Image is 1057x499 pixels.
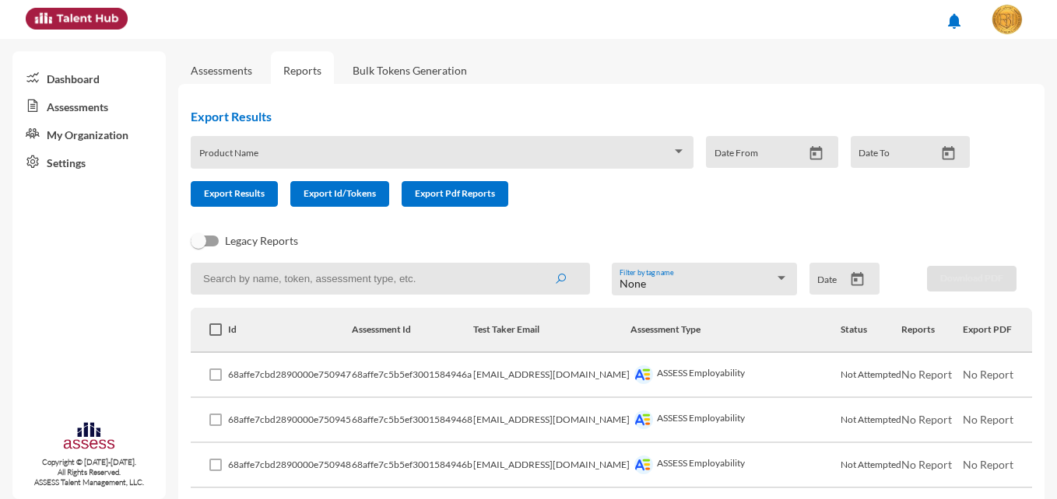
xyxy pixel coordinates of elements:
button: Download PDF [927,266,1017,291]
td: Not Attempted [841,443,901,488]
td: 68affe7c5b5ef30015849468 [352,398,473,443]
button: Export Pdf Reports [402,181,508,207]
th: Export PDF [963,308,1032,353]
td: 68affe7c5b5ef3001584946b [352,443,473,488]
a: My Organization [12,120,166,148]
td: ASSESS Employability [630,443,841,488]
td: [EMAIL_ADDRESS][DOMAIN_NAME] [473,443,630,488]
a: Settings [12,148,166,176]
td: 68affe7c5b5ef3001584946a [352,353,473,398]
th: Assessment Type [630,308,841,353]
button: Open calendar [802,145,830,162]
td: [EMAIL_ADDRESS][DOMAIN_NAME] [473,398,630,443]
td: ASSESS Employability [630,398,841,443]
button: Export Id/Tokens [290,181,389,207]
p: Copyright © [DATE]-[DATE]. All Rights Reserved. ASSESS Talent Management, LLC. [12,457,166,487]
th: Status [841,308,901,353]
td: [EMAIL_ADDRESS][DOMAIN_NAME] [473,353,630,398]
span: Export Id/Tokens [304,187,376,199]
h2: Export Results [191,109,982,124]
button: Export Results [191,181,278,207]
img: assesscompany-logo.png [62,420,116,454]
a: Reports [271,51,334,89]
a: Bulk Tokens Generation [340,51,479,89]
th: Reports [901,308,962,353]
button: Open calendar [844,271,871,288]
th: Id [228,308,352,353]
span: No Report [901,368,952,381]
span: No Report [901,413,952,426]
th: Assessment Id [352,308,473,353]
td: Not Attempted [841,353,901,398]
mat-icon: notifications [945,12,964,30]
span: No Report [963,413,1013,426]
span: Download PDF [940,272,1003,284]
span: Export Results [204,187,265,199]
span: No Report [901,458,952,471]
td: ASSESS Employability [630,353,841,398]
input: Search by name, token, assessment type, etc. [191,263,590,295]
th: Test Taker Email [473,308,630,353]
a: Assessments [12,92,166,120]
span: No Report [963,368,1013,381]
td: Not Attempted [841,398,901,443]
td: 68affe7cbd2890000e750945 [228,398,352,443]
td: 68affe7cbd2890000e750947 [228,353,352,398]
span: Export Pdf Reports [415,187,495,199]
span: Legacy Reports [225,232,298,250]
a: Dashboard [12,64,166,92]
button: Open calendar [935,145,962,162]
span: None [620,277,646,290]
span: No Report [963,458,1013,471]
a: Assessments [191,64,252,77]
td: 68affe7cbd2890000e750948 [228,443,352,488]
